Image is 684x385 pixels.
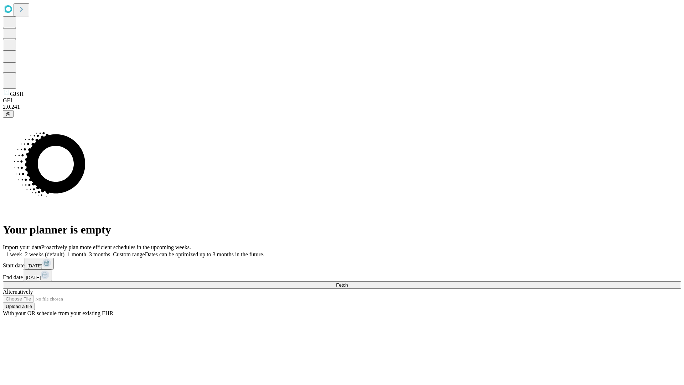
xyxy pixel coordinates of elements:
span: Dates can be optimized up to 3 months in the future. [145,251,264,257]
span: Import your data [3,244,41,250]
span: Fetch [336,282,348,288]
span: Proactively plan more efficient schedules in the upcoming weeks. [41,244,191,250]
h1: Your planner is empty [3,223,681,236]
div: Start date [3,258,681,269]
button: Upload a file [3,303,35,310]
span: Custom range [113,251,145,257]
span: [DATE] [26,275,41,280]
span: 1 week [6,251,22,257]
span: 3 months [89,251,110,257]
button: Fetch [3,281,681,289]
span: [DATE] [27,263,42,268]
span: With your OR schedule from your existing EHR [3,310,113,316]
div: GEI [3,97,681,104]
span: 1 month [67,251,86,257]
div: 2.0.241 [3,104,681,110]
span: 2 weeks (default) [25,251,64,257]
span: GJSH [10,91,24,97]
span: @ [6,111,11,117]
button: [DATE] [23,269,52,281]
button: [DATE] [25,258,54,269]
div: End date [3,269,681,281]
span: Alternatively [3,289,33,295]
button: @ [3,110,14,118]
